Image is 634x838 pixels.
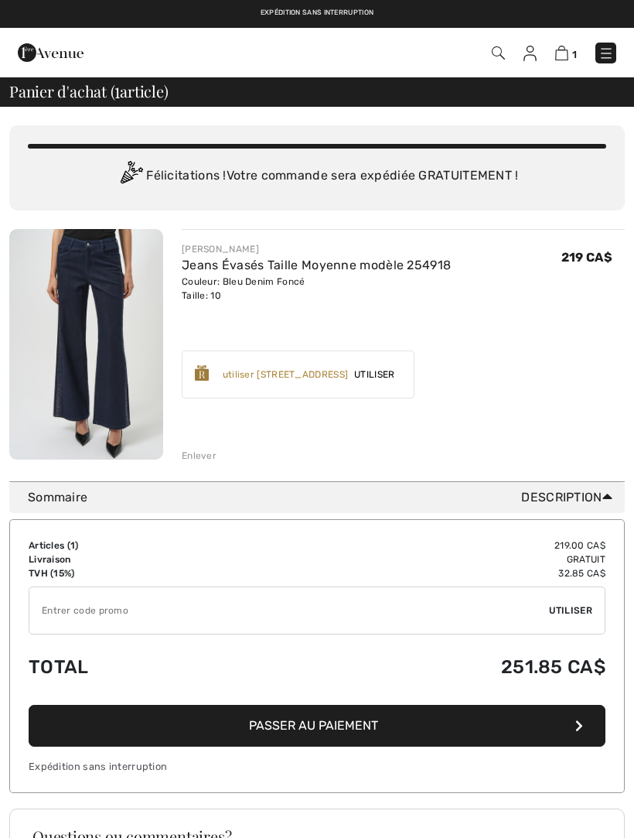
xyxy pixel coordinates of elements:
td: TVH (15%) [29,566,239,580]
td: Articles ( ) [29,539,239,552]
span: 1 [114,80,120,100]
div: [PERSON_NAME] [182,242,451,256]
a: 1 [555,43,577,62]
img: Mes infos [523,46,537,61]
button: Passer au paiement [29,705,605,747]
span: 219 CA$ [561,250,612,265]
div: utiliser [STREET_ADDRESS] [223,368,349,381]
td: 32.85 CA$ [239,566,605,580]
div: Enlever [182,449,216,463]
td: 251.85 CA$ [239,641,605,693]
img: Menu [598,46,614,61]
td: Gratuit [239,552,605,566]
td: Total [29,641,239,693]
div: Expédition sans interruption [29,759,605,774]
span: Passer au paiement [249,718,378,733]
td: 219.00 CA$ [239,539,605,552]
a: 1ère Avenue [18,44,84,59]
span: Utiliser [549,604,592,617]
div: Sommaire [28,488,619,507]
span: Panier d'achat ( article) [9,84,169,99]
img: Reward-Logo.svg [195,365,209,381]
div: Félicitations ! Votre commande sera expédiée GRATUITEMENT ! [28,161,606,192]
div: Couleur: Bleu Denim Foncé Taille: 10 [182,275,451,303]
span: 1 [572,49,577,60]
img: Recherche [492,46,505,60]
img: Congratulation2.svg [115,161,146,192]
td: Livraison [29,552,239,566]
span: Utiliser [348,368,401,381]
img: Panier d'achat [555,46,568,60]
a: Jeans Évasés Taille Moyenne modèle 254918 [182,258,451,272]
span: Description [521,488,619,507]
input: Code promo [29,587,549,634]
img: 1ère Avenue [18,37,84,68]
span: 1 [70,540,75,551]
img: Jeans Évasés Taille Moyenne modèle 254918 [9,229,163,460]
